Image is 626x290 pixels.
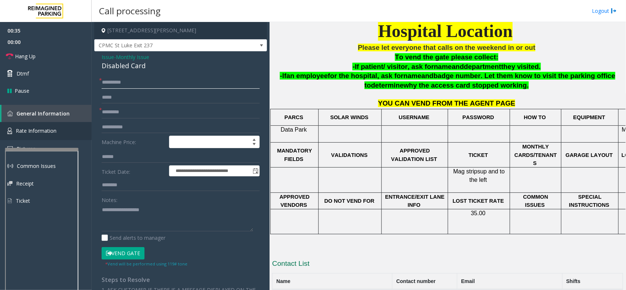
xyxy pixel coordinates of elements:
[523,194,550,208] span: COMMON ISSUES
[352,63,434,70] span: -If patient/ visitor, ask for
[100,165,167,176] label: Ticket Date:
[102,247,144,260] button: Vend Gate
[404,81,529,89] span: why the access card stopped working.
[524,114,546,120] span: HOW TO
[501,63,541,70] span: they visited.
[421,72,433,80] span: and
[378,99,515,107] span: YOU CAN VEND FROM THE AGENT PAGE
[102,53,114,61] span: Issue
[471,210,486,216] span: 35.00
[272,274,392,290] th: Name
[95,40,232,51] span: CPMC St Luke Exit 237
[378,21,513,41] span: Hospital Location
[453,168,471,175] span: Mag st
[102,194,117,204] label: Notes:
[272,259,623,271] h3: Contact List
[286,72,328,80] span: an employee
[251,166,259,176] span: Toggle popup
[279,194,311,208] span: APPROVED VENDORS
[365,72,615,89] span: . Let them know to visit the parking office to
[324,198,374,204] span: DO NOT VEND FOR
[395,53,498,61] span: To vend the gate please collect:
[102,234,165,242] label: Send alerts to manager
[249,136,259,142] span: Increase value
[95,2,164,20] h3: Call processing
[473,168,477,175] span: ip
[399,114,429,120] span: USERNAME
[114,54,149,60] span: -
[331,152,367,158] span: VALIDATIONS
[464,63,501,70] span: department
[116,53,149,61] span: Monthly Issue
[102,276,260,283] h4: Steps to Resolve
[285,114,303,120] span: PARCS
[457,274,563,290] th: Email
[249,142,259,148] span: Decrease value
[280,72,286,80] span: -If
[94,22,267,39] h4: [STREET_ADDRESS][PERSON_NAME]
[17,70,29,77] span: Dtmf
[462,114,494,120] span: PASSWORD
[592,7,617,15] a: Logout
[452,63,464,70] span: and
[281,126,307,133] span: Data Park
[611,7,617,15] img: logout
[15,52,36,60] span: Hang Up
[515,144,557,166] span: MONTHLY CARDS/TENANTS
[358,44,535,51] span: Please let everyone that calls on the weekend in or out
[469,168,506,183] span: up and to the left
[102,61,260,71] div: Disabled Card
[469,152,488,158] span: TICKET
[277,148,314,162] span: MANDATORY FIELDS
[573,114,605,120] span: EQUIPMENT
[385,194,446,208] span: ENTRANCE/EXIT LANE INFO
[562,274,623,290] th: Shifts
[16,127,56,134] span: Rate Information
[7,146,13,151] img: 'icon'
[328,72,403,80] span: for the hospital, ask for
[7,128,12,134] img: 'icon'
[477,168,480,175] span: s
[391,148,437,162] span: APPROVED VALIDATION LIST
[105,261,187,267] small: Vend will be performed using 119# tone
[453,198,504,204] span: LOST TICKET RATE
[15,87,29,95] span: Pause
[100,136,167,148] label: Machine Price:
[17,145,36,152] span: Pictures
[17,110,70,117] span: General Information
[330,114,369,120] span: SOLAR WINDS
[433,72,481,80] span: badge number
[392,274,457,290] th: Contact number
[434,63,452,70] span: name
[1,105,92,122] a: General Information
[7,111,13,116] img: 'icon'
[569,194,609,208] span: SPECIAL INSTRUCTIONS
[565,152,613,158] span: GARAGE LAYOUT
[471,168,473,175] span: r
[371,81,404,89] span: determine
[403,72,421,80] span: name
